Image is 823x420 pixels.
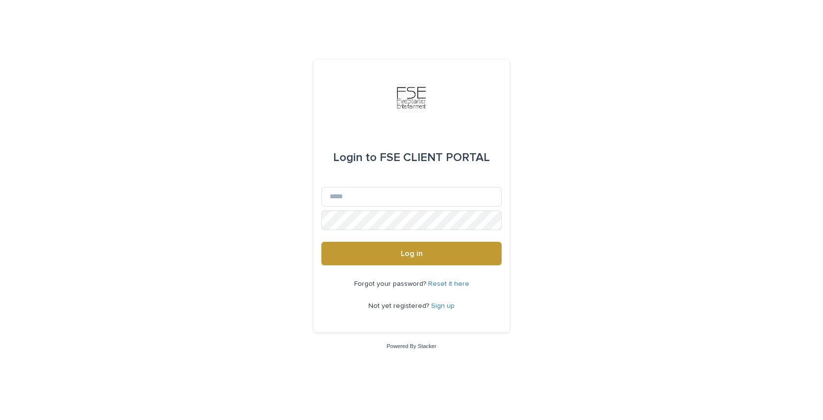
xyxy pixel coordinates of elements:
span: Not yet registered? [368,303,431,309]
a: Sign up [431,303,455,309]
span: Forgot your password? [354,280,428,287]
div: FSE CLIENT PORTAL [333,144,490,171]
span: Login to [333,152,377,163]
button: Log in [321,242,502,265]
span: Log in [401,250,423,257]
img: Km9EesSdRbS9ajqhBzyo [397,83,426,113]
a: Reset it here [428,280,469,287]
a: Powered By Stacker [387,343,436,349]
